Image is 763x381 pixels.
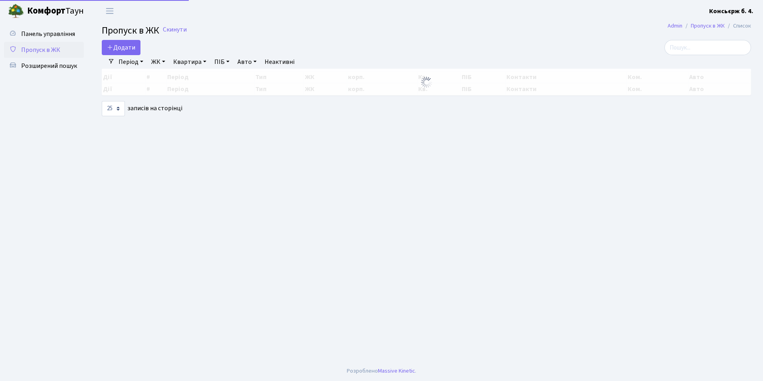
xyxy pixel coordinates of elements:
[261,55,298,69] a: Неактивні
[115,55,146,69] a: Період
[21,62,77,70] span: Розширений пошук
[102,101,182,116] label: записів на сторінці
[163,26,187,34] a: Скинути
[107,43,135,52] span: Додати
[148,55,168,69] a: ЖК
[709,6,753,16] a: Консьєрж б. 4.
[378,367,415,375] a: Massive Kinetic
[4,42,84,58] a: Пропуск в ЖК
[4,26,84,42] a: Панель управління
[21,46,60,54] span: Пропуск в ЖК
[709,7,753,16] b: Консьєрж б. 4.
[420,76,433,89] img: Обробка...
[102,101,125,116] select: записів на сторінці
[725,22,751,30] li: Список
[100,4,120,18] button: Переключити навігацію
[27,4,65,17] b: Комфорт
[668,22,682,30] a: Admin
[234,55,260,69] a: Авто
[211,55,233,69] a: ПІБ
[102,40,140,55] a: Додати
[27,4,84,18] span: Таун
[691,22,725,30] a: Пропуск в ЖК
[102,24,159,38] span: Пропуск в ЖК
[4,58,84,74] a: Розширений пошук
[347,367,416,375] div: Розроблено .
[8,3,24,19] img: logo.png
[664,40,751,55] input: Пошук...
[656,18,763,34] nav: breadcrumb
[170,55,210,69] a: Квартира
[21,30,75,38] span: Панель управління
